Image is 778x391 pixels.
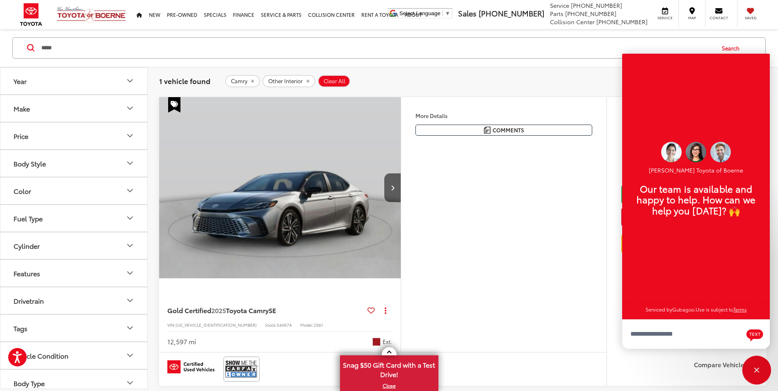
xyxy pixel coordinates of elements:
span: Camry [231,78,247,84]
button: PricePrice [0,123,148,149]
div: Body Style [14,159,46,167]
div: Tags [14,324,27,332]
div: Tags [125,323,135,333]
div: Features [14,269,40,277]
div: Features [125,268,135,278]
span: 1 vehicle found [159,76,210,86]
button: Chat with SMS [744,325,766,343]
div: Vehicle Condition [125,351,135,361]
a: Gubagoo. [672,306,696,313]
div: 2025 Toyota Camry SE 0 [159,97,402,279]
span: 54067A [277,322,292,328]
p: Our team is available and happy to help. How can we help you [DATE]? 🙌 [630,183,762,216]
button: Get Price Now [621,208,752,226]
img: Operator 1 [686,142,706,162]
img: Toyota Certified Used Vehicles [167,360,214,373]
span: [PHONE_NUMBER] [571,1,622,9]
button: YearYear [0,68,148,94]
span: VIN: [167,322,176,328]
span: Toyota Camry [226,305,269,315]
label: Compare Vehicle [694,361,758,369]
span: [PHONE_NUMBER] [565,9,616,18]
div: Drivetrain [14,297,44,305]
img: Operator 2 [661,142,682,162]
button: remove Other [262,75,315,87]
div: Year [125,76,135,86]
span: Serviced by [646,306,672,313]
span: 2025 [211,305,226,315]
button: Toggle Chat Window [744,357,770,383]
button: Body StyleBody Style [0,150,148,177]
button: CylinderCylinder [0,232,148,259]
span: Clear All [324,78,345,84]
img: CarFax One Owner [225,358,258,380]
div: Fuel Type [125,214,135,223]
div: Cylinder [125,241,135,251]
img: Operator 3 [710,142,731,162]
button: FeaturesFeatures [0,260,148,286]
div: Close [744,357,770,383]
div: Cylinder [14,242,40,250]
div: Year [14,77,27,85]
div: Vehicle Condition [14,352,68,359]
span: Collision Center [550,18,595,26]
span: $29,200 [621,129,752,150]
span: ▼ [445,10,450,16]
div: Make [14,105,30,112]
span: Snag $50 Gift Card with a Test Drive! [341,356,438,381]
span: Parts [550,9,564,18]
div: Price [14,132,28,140]
span: 2561 [314,322,323,328]
span: Other Interior [268,78,303,84]
button: Search [714,38,751,58]
span: Comments [493,126,524,134]
div: Make [125,104,135,114]
span: Gold Certified [167,305,211,315]
span: Model: [300,322,314,328]
span: Contact [710,15,728,20]
h4: More Details [415,113,592,118]
div: Fuel Type [14,214,43,222]
span: Use is subject to [696,306,733,313]
button: remove Camry [225,75,260,87]
button: DrivetrainDrivetrain [0,287,148,314]
a: Gold Certified2025Toyota CamrySE [167,306,364,315]
button: Clear All [318,75,350,87]
button: Actions [378,303,392,317]
div: Color [125,186,135,196]
p: [PERSON_NAME] Toyota of Boerne [630,166,762,174]
button: TagsTags [0,315,148,341]
span: [PHONE_NUMBER] [596,18,648,26]
button: MakeMake [0,95,148,122]
span: Special [168,97,180,113]
div: Body Style [125,159,135,168]
input: Search by Make, Model, or Keyword [41,38,714,58]
textarea: Type your message [622,319,770,349]
span: Service [656,15,674,20]
span: dropdown dots [385,307,386,314]
span: SE [269,305,276,315]
button: Vehicle ConditionVehicle Condition [0,342,148,369]
div: Drivetrain [125,296,135,306]
span: Stock: [265,322,277,328]
a: Terms [733,306,747,313]
span: Select Language [399,10,440,16]
div: Body Type [14,379,45,387]
div: Price [125,131,135,141]
img: Vic Vaughan Toyota of Boerne [57,6,126,23]
div: 12,597 mi [167,337,196,346]
span: [PHONE_NUMBER] [479,8,544,18]
a: Value Your Trade [621,234,752,253]
svg: Text [746,328,763,341]
a: Check Availability [621,185,752,204]
button: Comments [415,125,592,136]
span: Map [683,15,701,20]
span: Supersonic Red [372,338,381,346]
button: ColorColor [0,177,148,204]
span: [DATE] Price: [621,154,752,162]
span: Ext. [383,338,392,346]
button: Fuel TypeFuel Type [0,205,148,232]
img: Comments [484,127,491,134]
